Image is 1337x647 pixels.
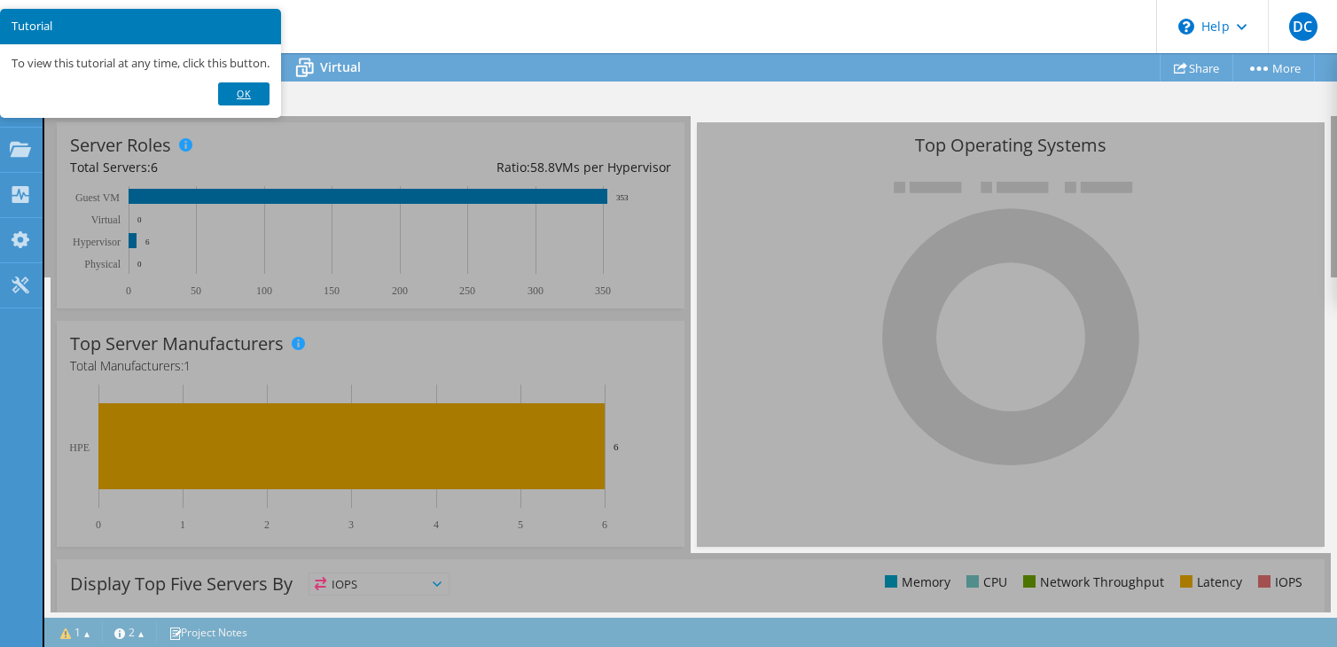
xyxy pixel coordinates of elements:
[102,621,157,643] a: 2
[218,82,270,105] a: Ok
[12,56,270,71] p: To view this tutorial at any time, click this button.
[1160,54,1233,82] a: Share
[12,20,270,32] h3: Tutorial
[1289,12,1317,41] span: DC
[309,573,449,595] span: IOPS
[48,621,103,643] a: 1
[1232,54,1315,82] a: More
[1178,19,1194,35] svg: \n
[320,58,361,75] span: Virtual
[156,621,260,643] a: Project Notes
